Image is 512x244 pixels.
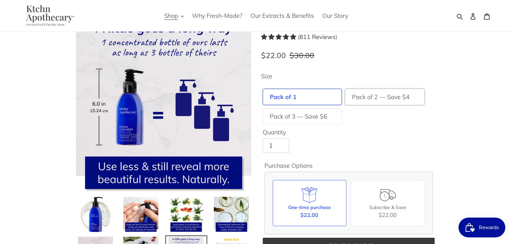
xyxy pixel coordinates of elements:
[290,51,314,60] s: $30.00
[261,51,286,60] span: $22.00
[369,204,406,210] span: Subscribe & Save
[458,218,505,237] iframe: Button to open loyalty program pop-up
[76,16,251,191] img: Facial Cleanser
[263,128,435,137] label: Quantity
[161,10,187,21] button: Shop
[298,33,337,41] span: ( )
[192,12,242,20] span: Why Fresh-Made?
[288,204,331,211] div: One-time purchase
[300,211,318,219] span: $22.00
[270,112,327,121] label: Pack of 3 — Save $6
[322,12,348,20] span: Our Story
[270,92,296,101] label: Pack of 1
[213,196,250,233] img: Load image into Gallery viewer, Facial Cleanser
[379,212,397,218] span: $22.00
[261,72,436,81] label: Size
[299,33,335,41] b: 811 Reviews
[251,12,314,20] span: Our Extracts & Benefits
[164,12,178,20] span: Shop
[168,196,205,233] img: Load image into Gallery viewer, Facial Cleanser
[352,92,410,101] label: Pack of 2 — Save $4
[261,33,298,41] span: 4.77 stars
[264,161,313,170] legend: Purchase Options
[319,10,351,21] a: Our Story
[123,196,159,233] img: Load image into Gallery viewer, Facial Cleanser
[77,196,114,233] img: Load image into Gallery viewer, Facial Cleanser
[18,5,79,26] img: Ktchn Apothecary
[189,10,246,21] a: Why Fresh-Made?
[247,10,317,21] a: Our Extracts & Benefits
